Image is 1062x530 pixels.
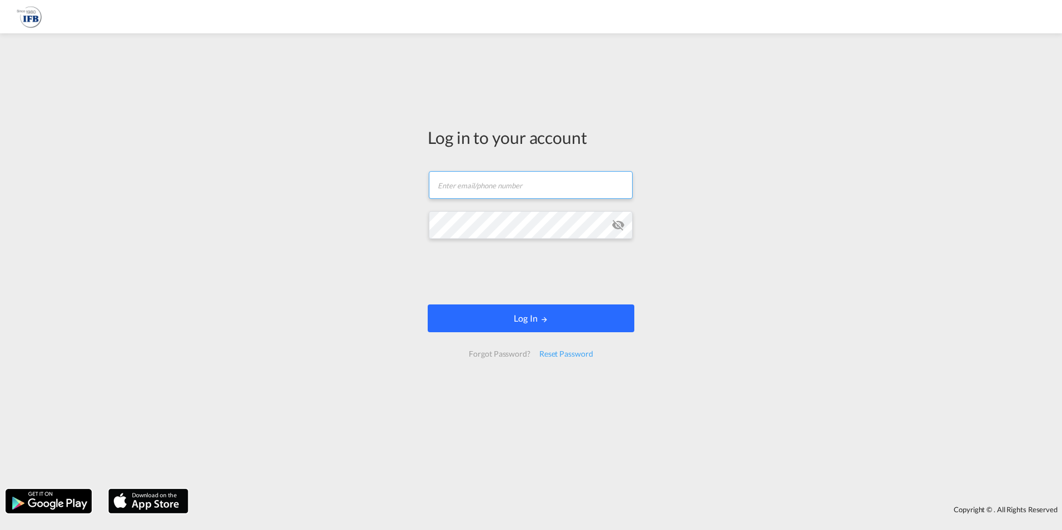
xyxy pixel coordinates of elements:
div: Copyright © . All Rights Reserved [194,500,1062,519]
div: Reset Password [535,344,598,364]
div: Forgot Password? [464,344,534,364]
img: b628ab10256c11eeb52753acbc15d091.png [17,4,42,29]
iframe: reCAPTCHA [447,250,615,293]
button: LOGIN [428,304,634,332]
div: Log in to your account [428,126,634,149]
input: Enter email/phone number [429,171,633,199]
img: google.png [4,488,93,514]
img: apple.png [107,488,189,514]
md-icon: icon-eye-off [612,218,625,232]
